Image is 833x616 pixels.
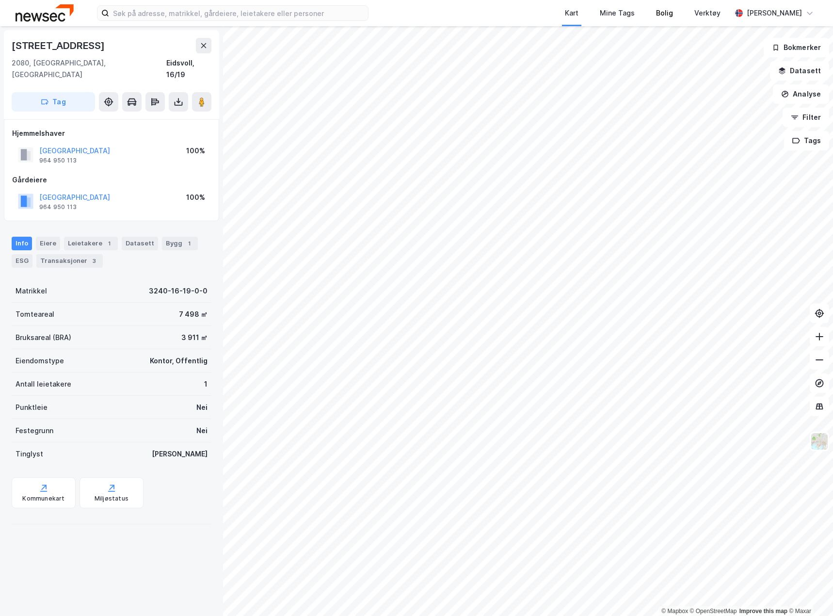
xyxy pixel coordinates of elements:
div: 100% [186,192,205,203]
a: OpenStreetMap [690,608,737,615]
div: Eiendomstype [16,355,64,367]
div: Info [12,237,32,250]
div: Miljøstatus [95,495,128,503]
div: [PERSON_NAME] [152,448,208,460]
div: 100% [186,145,205,157]
div: Eidsvoll, 16/19 [166,57,211,81]
div: ESG [12,254,32,268]
img: newsec-logo.f6e21ccffca1b3a03d2d.png [16,4,74,21]
div: 3240-16-19-0-0 [149,285,208,297]
div: 964 950 113 [39,157,77,164]
div: 3 911 ㎡ [181,332,208,343]
div: 3 [89,256,99,266]
div: 7 498 ㎡ [179,308,208,320]
div: Kontor, Offentlig [150,355,208,367]
div: Eiere [36,237,60,250]
div: 1 [204,378,208,390]
div: Mine Tags [600,7,635,19]
button: Datasett [770,61,829,81]
div: Bygg [162,237,198,250]
button: Bokmerker [764,38,829,57]
div: Hjemmelshaver [12,128,211,139]
div: Matrikkel [16,285,47,297]
button: Filter [783,108,829,127]
button: Analyse [773,84,829,104]
div: Gårdeiere [12,174,211,186]
div: Tomteareal [16,308,54,320]
div: Verktøy [694,7,721,19]
a: Mapbox [661,608,688,615]
iframe: Chat Widget [785,569,833,616]
div: Kart [565,7,578,19]
div: 2080, [GEOGRAPHIC_DATA], [GEOGRAPHIC_DATA] [12,57,166,81]
div: 1 [184,239,194,248]
div: Festegrunn [16,425,53,437]
div: [STREET_ADDRESS] [12,38,107,53]
div: Tinglyst [16,448,43,460]
div: Bruksareal (BRA) [16,332,71,343]
div: Bolig [656,7,673,19]
button: Tags [784,131,829,150]
div: Transaksjoner [36,254,103,268]
div: Punktleie [16,402,48,413]
div: Kommunekart [22,495,64,503]
div: [PERSON_NAME] [747,7,802,19]
button: Tag [12,92,95,112]
img: Z [810,432,829,451]
div: 964 950 113 [39,203,77,211]
div: Datasett [122,237,158,250]
div: Antall leietakere [16,378,71,390]
div: Nei [196,425,208,437]
div: 1 [104,239,114,248]
div: Nei [196,402,208,413]
a: Improve this map [739,608,787,615]
div: Leietakere [64,237,118,250]
input: Søk på adresse, matrikkel, gårdeiere, leietakere eller personer [109,6,368,20]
